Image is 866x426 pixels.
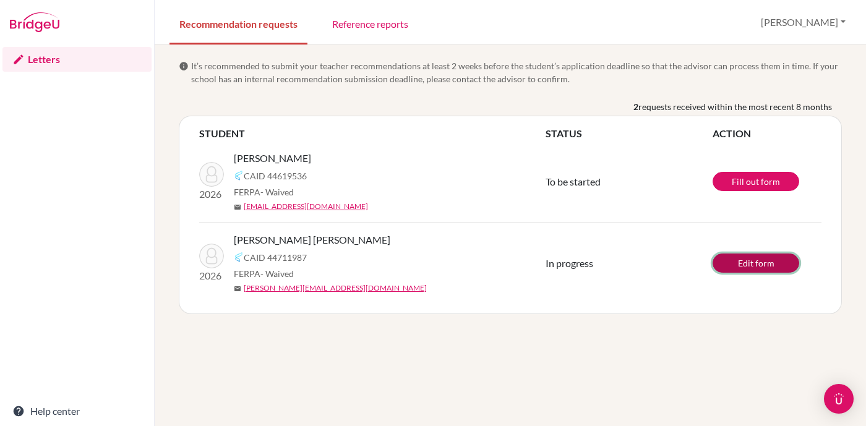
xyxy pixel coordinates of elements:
[191,59,842,85] span: It’s recommended to submit your teacher recommendations at least 2 weeks before the student’s app...
[199,126,546,141] th: STUDENT
[234,203,241,211] span: mail
[755,11,851,34] button: [PERSON_NAME]
[234,285,241,292] span: mail
[2,47,152,72] a: Letters
[244,169,307,182] span: CAID 44619536
[234,267,294,280] span: FERPA
[244,283,427,294] a: [PERSON_NAME][EMAIL_ADDRESS][DOMAIN_NAME]
[633,100,638,113] b: 2
[234,185,294,198] span: FERPA
[546,257,593,269] span: In progress
[824,384,854,414] div: Open Intercom Messenger
[2,399,152,424] a: Help center
[244,251,307,264] span: CAID 44711987
[713,172,799,191] a: Fill out form
[244,201,368,212] a: [EMAIL_ADDRESS][DOMAIN_NAME]
[199,268,224,283] p: 2026
[234,252,244,262] img: Common App logo
[713,253,799,273] a: Edit form
[546,176,601,187] span: To be started
[713,126,821,141] th: ACTION
[234,151,311,166] span: [PERSON_NAME]
[179,61,189,71] span: info
[234,171,244,181] img: Common App logo
[260,187,294,197] span: - Waived
[199,244,224,268] img: Lin, Wanda Giuliana
[234,232,390,247] span: [PERSON_NAME] [PERSON_NAME]
[169,2,307,45] a: Recommendation requests
[199,162,224,187] img: Mayer, Eytan
[260,268,294,279] span: - Waived
[10,12,59,32] img: Bridge-U
[546,126,713,141] th: STATUS
[199,187,224,202] p: 2026
[638,100,832,113] span: requests received within the most recent 8 months
[322,2,418,45] a: Reference reports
